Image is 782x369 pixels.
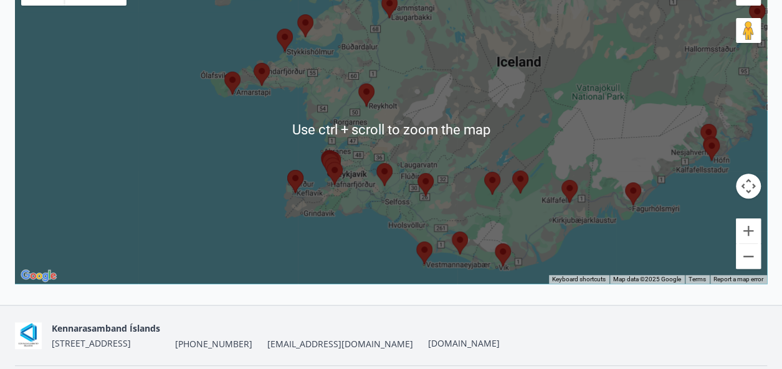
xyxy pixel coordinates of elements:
button: Zoom out [736,244,761,269]
img: AOgasd1zjyUWmx8qB2GFbzp2J0ZxtdVPFY0E662R.png [15,322,42,349]
span: [EMAIL_ADDRESS][DOMAIN_NAME] [267,338,413,350]
span: Kennarasamband Íslands [52,322,160,334]
a: [DOMAIN_NAME] [428,337,500,349]
a: Terms (opens in new tab) [689,276,706,283]
button: Zoom in [736,218,761,243]
button: Keyboard shortcuts [552,275,606,284]
button: Drag Pegman onto the map to open Street View [736,18,761,43]
span: Map data ©2025 Google [613,276,681,283]
a: Open this area in Google Maps (opens a new window) [18,268,59,284]
button: Map camera controls [736,174,761,199]
a: Report a map error [713,276,763,283]
span: [STREET_ADDRESS] [52,337,131,349]
img: Google [18,268,59,284]
span: [PHONE_NUMBER] [175,338,252,350]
